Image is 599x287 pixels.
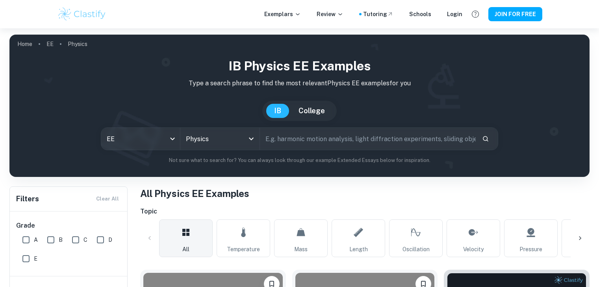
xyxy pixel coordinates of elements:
h6: Filters [16,193,39,204]
button: JOIN FOR FREE [488,7,542,21]
a: EE [46,39,54,50]
p: Review [317,10,343,18]
span: Velocity [463,245,484,254]
h1: IB Physics EE examples [16,57,583,75]
span: Oscillation [402,245,430,254]
button: College [291,104,333,118]
button: IB [266,104,289,118]
span: Mass [294,245,308,254]
h6: Grade [16,221,122,230]
span: D [108,235,112,244]
span: All [182,245,189,254]
p: Type a search phrase to find the most relevant Physics EE examples for you [16,79,583,88]
h6: Topic [140,207,590,216]
span: B [59,235,63,244]
p: Not sure what to search for? You can always look through our example Extended Essays below for in... [16,156,583,164]
span: C [83,235,87,244]
a: Tutoring [363,10,393,18]
div: EE [101,128,180,150]
a: Home [17,39,32,50]
button: Help and Feedback [469,7,482,21]
button: Open [246,133,257,144]
span: Length [349,245,368,254]
span: Temperature [227,245,260,254]
span: E [34,254,37,263]
img: profile cover [9,35,590,177]
span: Pressure [519,245,542,254]
p: Physics [68,40,87,48]
button: Search [479,132,492,145]
input: E.g. harmonic motion analysis, light diffraction experiments, sliding objects down a ramp... [260,128,476,150]
a: Login [447,10,462,18]
span: A [34,235,38,244]
img: Clastify logo [57,6,107,22]
p: Exemplars [264,10,301,18]
h1: All Physics EE Examples [140,186,590,201]
a: Schools [409,10,431,18]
